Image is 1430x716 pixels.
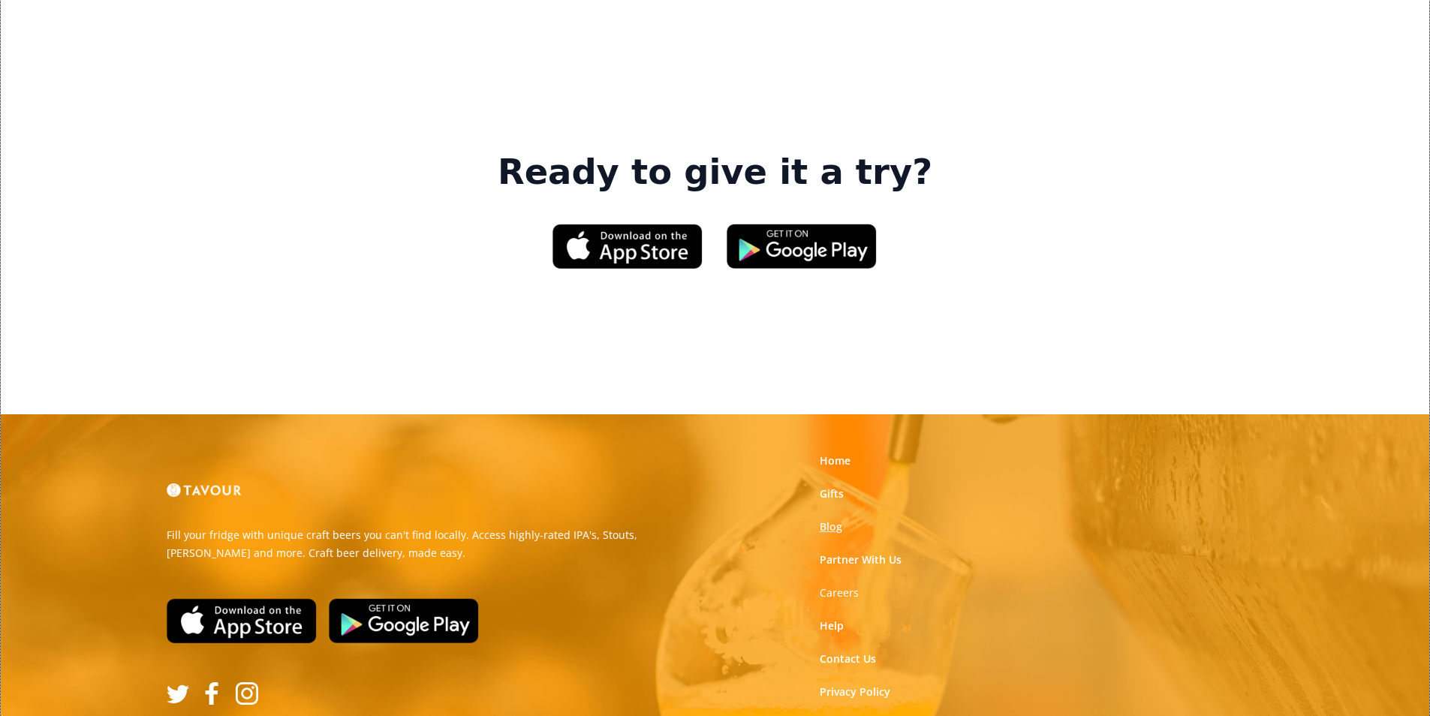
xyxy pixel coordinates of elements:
[820,552,902,567] a: Partner With Us
[167,526,704,562] p: Fill your fridge with unique craft beers you can't find locally. Access highly-rated IPA's, Stout...
[820,486,844,501] a: Gifts
[820,618,844,633] a: Help
[820,651,876,666] a: Contact Us
[820,585,859,600] a: Careers
[820,519,842,534] a: Blog
[498,152,932,194] strong: Ready to give it a try?
[820,453,850,468] a: Home
[820,684,890,699] a: Privacy Policy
